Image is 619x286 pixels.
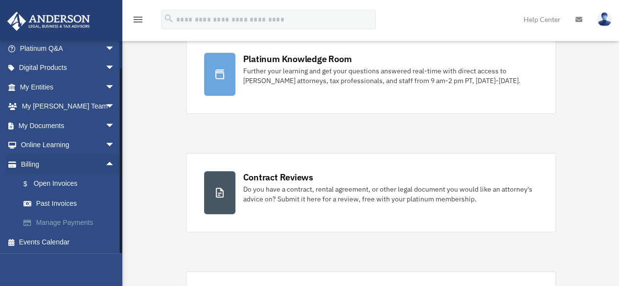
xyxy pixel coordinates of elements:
span: arrow_drop_down [105,135,125,155]
a: Manage Payments [14,213,130,233]
a: $Open Invoices [14,174,130,194]
img: User Pic [597,12,612,26]
div: Further your learning and get your questions answered real-time with direct access to [PERSON_NAM... [243,66,538,86]
a: Digital Productsarrow_drop_down [7,58,130,78]
a: Events Calendar [7,232,130,252]
a: My [PERSON_NAME] Teamarrow_drop_down [7,97,130,116]
img: Anderson Advisors Platinum Portal [4,12,93,31]
span: arrow_drop_down [105,77,125,97]
a: My Documentsarrow_drop_down [7,116,130,135]
span: arrow_drop_up [105,154,125,175]
i: search [163,13,174,24]
span: $ [29,178,34,190]
a: Contract Reviews Do you have a contract, rental agreement, or other legal document you would like... [186,153,556,232]
a: My Entitiesarrow_drop_down [7,77,130,97]
a: Platinum Q&Aarrow_drop_down [7,39,130,58]
span: arrow_drop_down [105,58,125,78]
a: Billingarrow_drop_up [7,154,130,174]
div: Contract Reviews [243,171,313,183]
i: menu [132,14,144,25]
span: arrow_drop_down [105,97,125,117]
a: Online Learningarrow_drop_down [7,135,130,155]
a: Platinum Knowledge Room Further your learning and get your questions answered real-time with dire... [186,35,556,114]
a: menu [132,17,144,25]
span: arrow_drop_down [105,116,125,136]
span: arrow_drop_down [105,39,125,59]
div: Do you have a contract, rental agreement, or other legal document you would like an attorney's ad... [243,184,538,204]
div: Platinum Knowledge Room [243,53,352,65]
a: Past Invoices [14,194,130,213]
